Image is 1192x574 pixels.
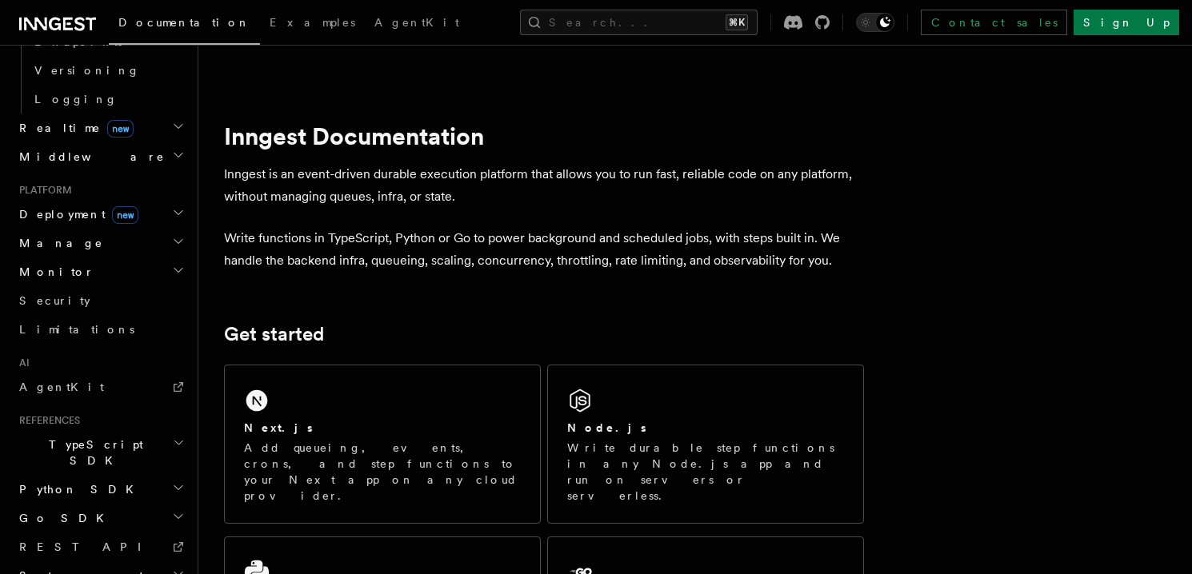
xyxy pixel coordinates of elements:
span: Versioning [34,64,140,77]
button: Deploymentnew [13,200,188,229]
span: Python SDK [13,481,143,497]
span: References [13,414,80,427]
button: Python SDK [13,475,188,504]
span: Documentation [118,16,250,29]
a: Versioning [28,56,188,85]
button: TypeScript SDK [13,430,188,475]
a: AgentKit [365,5,469,43]
span: Middleware [13,149,165,165]
span: AI [13,357,30,369]
span: Monitor [13,264,94,280]
a: Sign Up [1074,10,1179,35]
span: Logging [34,93,118,106]
h1: Inngest Documentation [224,122,864,150]
p: Inngest is an event-driven durable execution platform that allows you to run fast, reliable code ... [224,163,864,208]
a: Next.jsAdd queueing, events, crons, and step functions to your Next app on any cloud provider. [224,365,541,524]
p: Write durable step functions in any Node.js app and run on servers or serverless. [567,440,844,504]
span: Limitations [19,323,134,336]
a: Node.jsWrite durable step functions in any Node.js app and run on servers or serverless. [547,365,864,524]
a: AgentKit [13,373,188,401]
span: Deployment [13,206,138,222]
kbd: ⌘K [726,14,748,30]
a: Contact sales [921,10,1067,35]
a: Get started [224,323,324,345]
span: Platform [13,184,72,197]
span: new [112,206,138,224]
a: Documentation [109,5,260,45]
a: Limitations [13,315,188,344]
h2: Node.js [567,420,646,436]
span: Manage [13,235,103,251]
span: REST API [19,540,155,553]
button: Manage [13,229,188,257]
a: Logging [28,85,188,114]
span: new [107,120,134,138]
span: Go SDK [13,510,114,526]
button: Monitor [13,257,188,286]
p: Add queueing, events, crons, and step functions to your Next app on any cloud provider. [244,440,521,504]
a: REST API [13,532,188,561]
a: Security [13,286,188,315]
p: Write functions in TypeScript, Python or Go to power background and scheduled jobs, with steps bu... [224,227,864,272]
span: Security [19,294,90,307]
button: Realtimenew [13,114,188,142]
a: Examples [260,5,365,43]
button: Middleware [13,142,188,171]
span: AgentKit [19,381,104,393]
span: Examples [270,16,355,29]
span: TypeScript SDK [13,436,173,468]
button: Go SDK [13,504,188,532]
h2: Next.js [244,420,313,436]
button: Toggle dark mode [856,13,894,32]
span: Realtime [13,120,134,136]
button: Search...⌘K [520,10,758,35]
span: AgentKit [374,16,459,29]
